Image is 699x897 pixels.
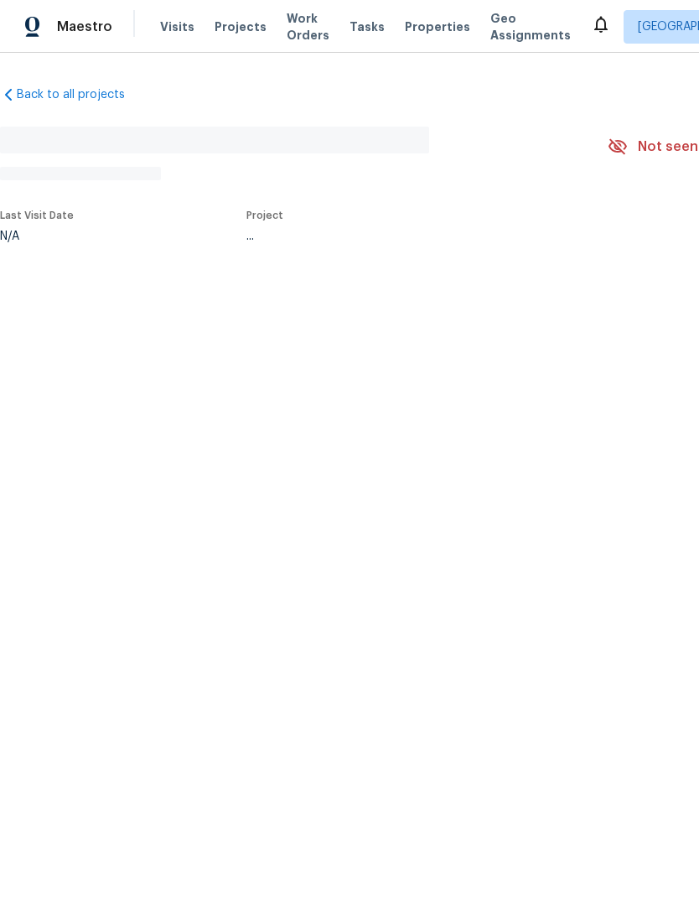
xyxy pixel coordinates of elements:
[405,18,470,35] span: Properties
[57,18,112,35] span: Maestro
[490,10,571,44] span: Geo Assignments
[160,18,194,35] span: Visits
[246,231,568,242] div: ...
[287,10,329,44] span: Work Orders
[215,18,267,35] span: Projects
[246,210,283,220] span: Project
[349,21,385,33] span: Tasks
